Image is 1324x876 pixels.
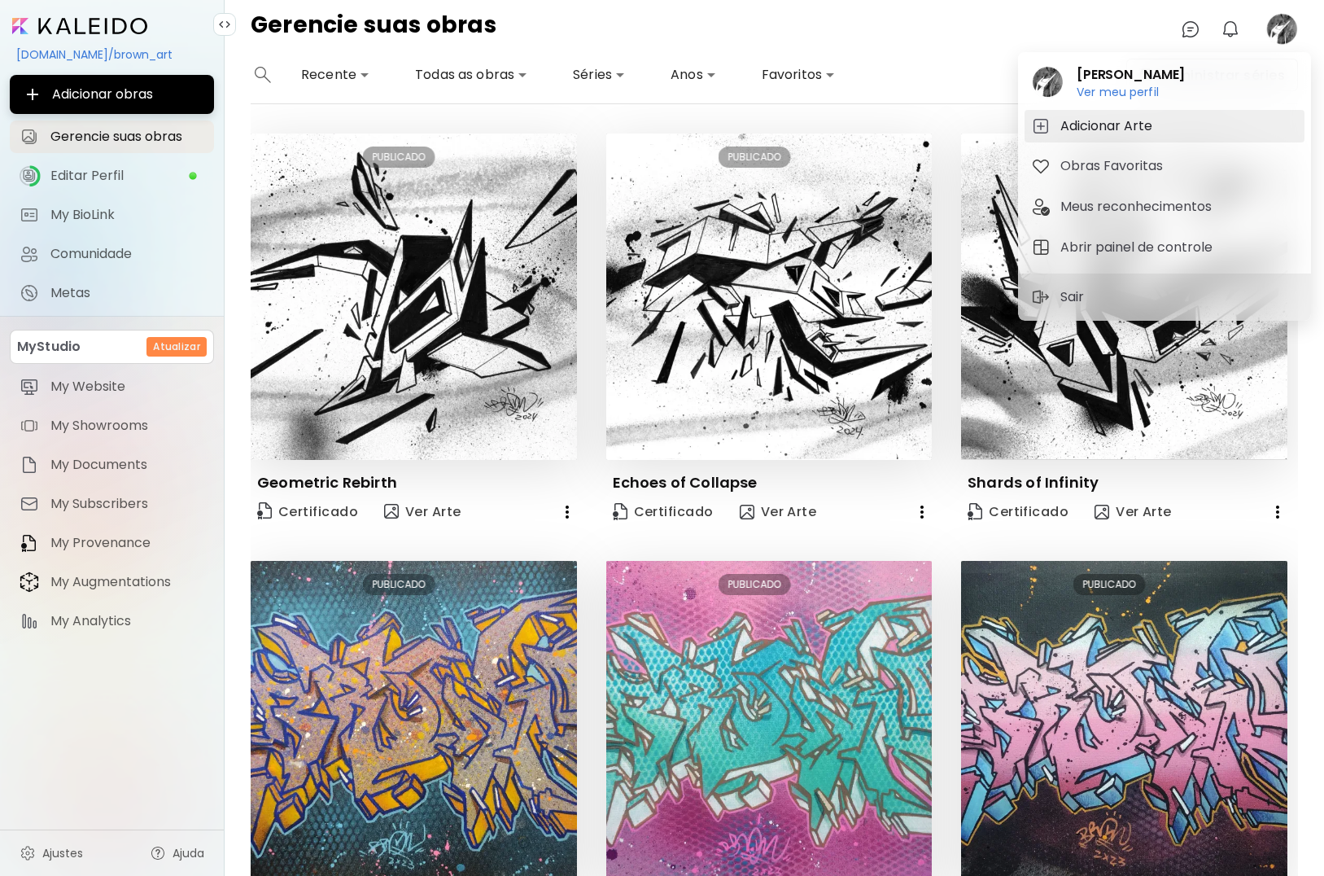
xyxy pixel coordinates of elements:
[1031,156,1051,176] img: tab
[1025,191,1304,223] button: tabMeus reconhecimentos
[1031,287,1051,307] img: sign-out
[1077,85,1185,99] h6: Ver meu perfil
[1060,238,1217,257] h5: Abrir painel de controle
[1025,150,1304,182] button: tabObras Favoritas
[1031,116,1051,136] img: tab
[1060,116,1157,136] h5: Adicionar Arte
[1060,156,1168,176] h5: Obras Favoritas
[1025,110,1304,142] button: tabAdicionar Arte
[1060,287,1090,307] p: Sair
[1031,238,1051,257] img: tab
[1025,231,1304,264] button: tabAbrir painel de controle
[1060,197,1217,217] h5: Meus reconhecimentos
[1025,281,1096,313] button: sign-outSair
[1031,197,1051,217] img: tab
[1077,65,1185,85] h2: [PERSON_NAME]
